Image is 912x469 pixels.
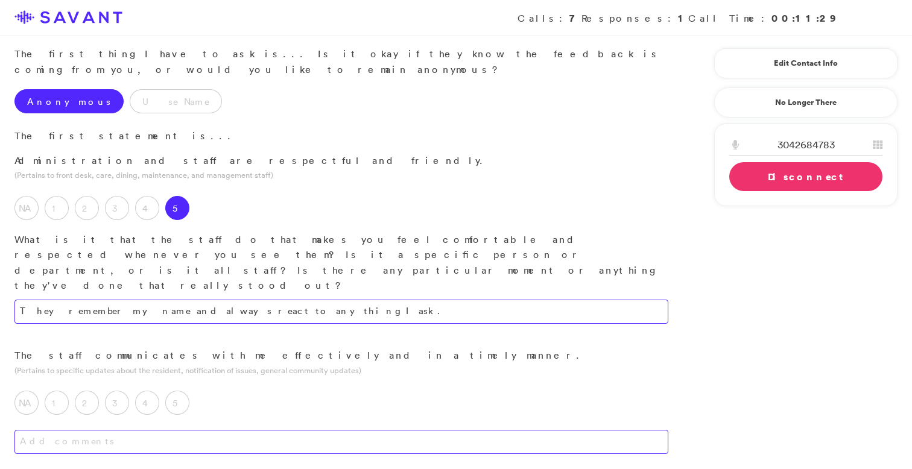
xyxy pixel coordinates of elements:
p: The first statement is... [14,128,668,144]
a: Edit Contact Info [729,54,882,73]
label: NA [14,196,39,220]
label: 5 [165,196,189,220]
a: No Longer There [714,87,898,118]
label: 3 [105,391,129,415]
p: (Pertains to specific updates about the resident, notification of issues, general community updates) [14,365,668,376]
label: Use Name [130,89,222,113]
strong: 1 [678,11,688,25]
label: 4 [135,391,159,415]
p: The first thing I have to ask is... Is it okay if they know the feedback is coming from you, or w... [14,46,668,77]
p: Administration and staff are respectful and friendly. [14,153,668,169]
p: (Pertains to front desk, care, dining, maintenance, and management staff) [14,169,668,181]
label: 1 [45,391,69,415]
label: 5 [165,391,189,415]
strong: 00:11:29 [771,11,837,25]
p: What is it that the staff do that makes you feel comfortable and respected whenever you see them?... [14,232,668,294]
label: 3 [105,196,129,220]
strong: 7 [569,11,581,25]
label: NA [14,391,39,415]
label: 1 [45,196,69,220]
p: The staff communicates with me effectively and in a timely manner. [14,348,668,364]
label: 2 [75,391,99,415]
a: Disconnect [729,162,882,191]
label: 2 [75,196,99,220]
label: Anonymous [14,89,124,113]
label: 4 [135,196,159,220]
